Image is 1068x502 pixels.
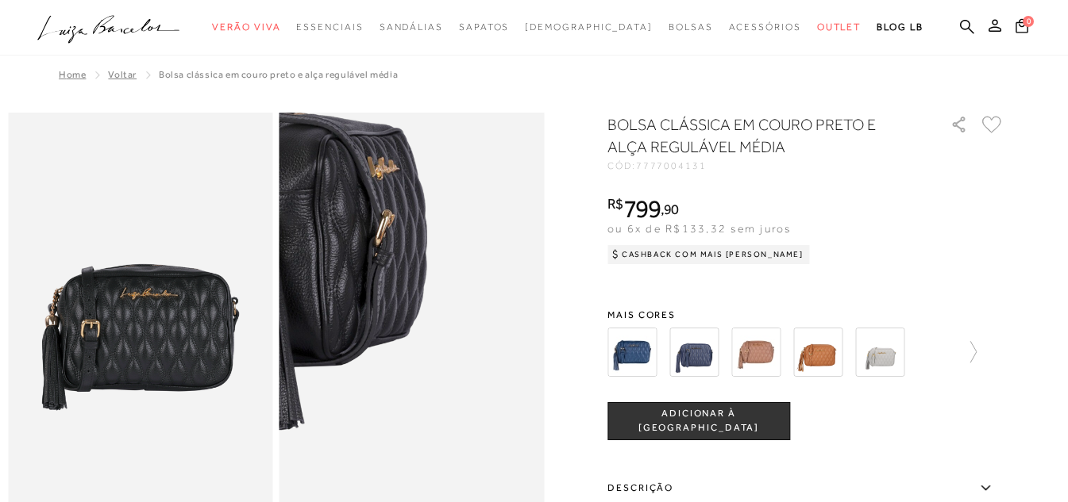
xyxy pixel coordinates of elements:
span: BOLSA CLÁSSICA EM COURO PRETO E ALÇA REGULÁVEL MÉDIA [159,69,398,80]
a: noSubCategoriesText [729,13,801,42]
span: Outlet [817,21,862,33]
span: Verão Viva [212,21,280,33]
span: [DEMOGRAPHIC_DATA] [525,21,653,33]
button: 0 [1011,17,1033,39]
a: noSubCategoriesText [212,13,280,42]
span: Sandálias [380,21,443,33]
a: noSubCategoriesText [380,13,443,42]
span: Bolsas [669,21,713,33]
span: BLOG LB [877,21,923,33]
a: noSubCategoriesText [296,13,363,42]
span: 799 [623,194,661,223]
a: noSubCategoriesText [817,13,862,42]
a: Voltar [108,69,137,80]
span: 90 [664,201,679,217]
span: 7777004131 [636,160,707,171]
a: noSubCategoriesText [669,13,713,42]
button: ADICIONAR À [GEOGRAPHIC_DATA] [607,402,790,440]
img: BOLSA CLÁSSICA EM COURO CARAMELO E ALÇA REGULÁVEL MÉDIA [793,328,842,377]
i: , [661,202,679,217]
span: Essenciais [296,21,363,33]
span: ADICIONAR À [GEOGRAPHIC_DATA] [608,407,789,435]
a: noSubCategoriesText [525,13,653,42]
a: BLOG LB [877,13,923,42]
a: Home [59,69,86,80]
img: BOLSA CLÁSSICA EM COURO BEGE E ALÇA REGULÁVEL MÉDIA [731,328,781,377]
span: 0 [1023,16,1034,27]
img: BOLSA CLÁSSICA EM COURO CINZA ESTANHO E ALÇA REGULÁVEL MÉDIA [855,328,904,377]
h1: BOLSA CLÁSSICA EM COURO PRETO E ALÇA REGULÁVEL MÉDIA [607,113,905,158]
i: R$ [607,197,623,211]
img: BOLSA CLÁSSICA EM COURO AZUL ATLÂNTICO E ALÇA REGULÁVEL MÉDIA [669,328,719,377]
span: ou 6x de R$133,32 sem juros [607,222,791,235]
span: Sapatos [459,21,509,33]
span: Mais cores [607,310,1004,320]
img: BOLSA CLÁSSICA EM COURO AZUL ATLÂNTICO E ALÇA REGULÁVEL MÉDIA [607,328,657,377]
a: noSubCategoriesText [459,13,509,42]
div: Cashback com Mais [PERSON_NAME] [607,245,810,264]
span: Acessórios [729,21,801,33]
div: CÓD: [607,161,925,171]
